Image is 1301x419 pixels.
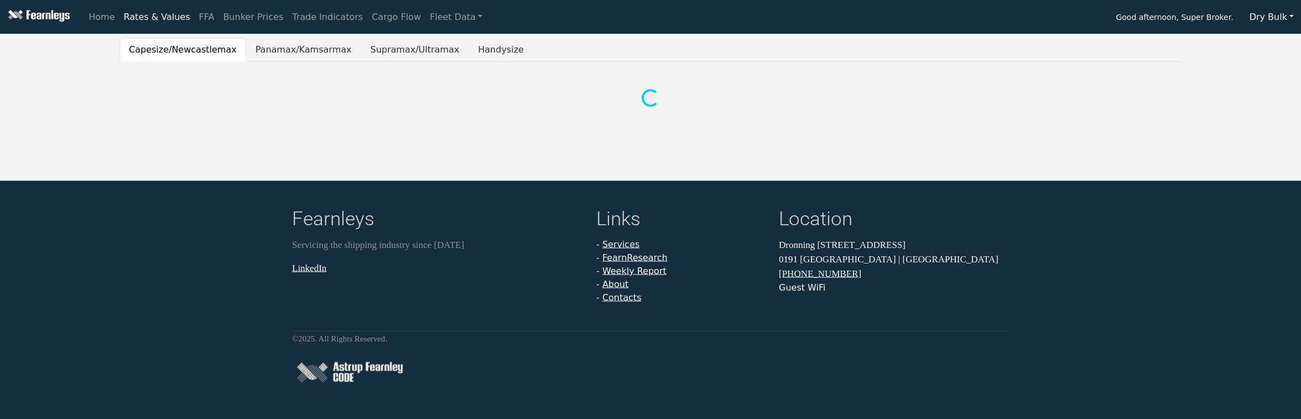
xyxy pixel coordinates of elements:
[292,334,387,343] small: © 2025 . All Rights Reserved.
[367,6,425,28] a: Cargo Flow
[195,6,219,28] a: FFA
[1116,9,1233,28] span: Good afternoon, Super Broker.
[292,208,583,234] h4: Fearnleys
[602,292,642,303] a: Contacts
[596,291,766,304] li: -
[602,266,667,276] a: Weekly Report
[596,208,766,234] h4: Links
[292,238,583,252] p: Servicing the shipping industry since [DATE]
[361,38,469,61] button: Supramax/Ultramax
[425,6,487,28] a: Fleet Data
[246,38,361,61] button: Panamax/Kamsarmax
[6,10,70,24] img: Fearnleys Logo
[119,6,195,28] a: Rates & Values
[602,239,639,250] a: Services
[779,252,1009,266] p: 0191 [GEOGRAPHIC_DATA] | [GEOGRAPHIC_DATA]
[84,6,119,28] a: Home
[602,279,628,289] a: About
[596,265,766,278] li: -
[779,238,1009,252] p: Dronning [STREET_ADDRESS]
[288,6,367,28] a: Trade Indicators
[1242,7,1301,28] button: Dry Bulk
[596,238,766,251] li: -
[596,251,766,265] li: -
[602,252,668,263] a: FearnResearch
[596,278,766,291] li: -
[779,268,861,279] a: [PHONE_NUMBER]
[779,208,1009,234] h4: Location
[218,6,288,28] a: Bunker Prices
[119,38,246,61] button: Capesize/Newcastlemax
[469,38,533,61] button: Handysize
[292,262,326,273] a: LinkedIn
[779,281,825,294] button: Guest WiFi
